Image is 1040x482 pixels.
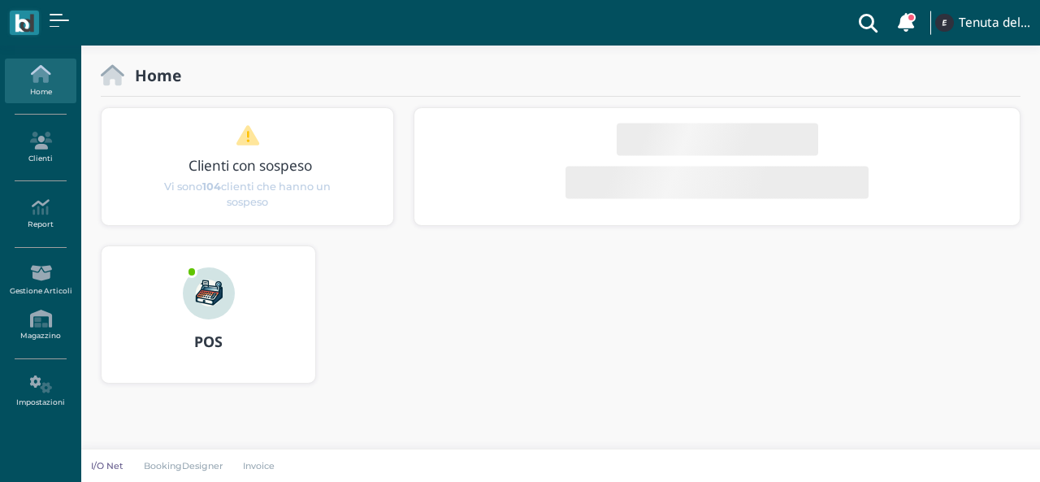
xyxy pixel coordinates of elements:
a: ... POS [101,245,316,403]
span: Vi sono clienti che hanno un sospeso [162,178,334,209]
a: Report [5,192,76,237]
a: Impostazioni [5,369,76,414]
a: Clienti con sospeso Vi sono104clienti che hanno un sospeso [132,124,362,210]
b: POS [194,332,223,351]
h4: Tenuta del Barco [959,16,1030,30]
img: logo [15,14,33,33]
a: Magazzino [5,303,76,348]
a: ... Tenuta del Barco [933,3,1030,42]
a: Clienti [5,125,76,170]
img: ... [183,267,235,319]
h3: Clienti con sospeso [136,158,366,173]
a: Gestione Articoli [5,258,76,302]
h2: Home [124,67,181,84]
img: ... [935,14,953,32]
a: Home [5,59,76,103]
b: 104 [202,180,221,192]
iframe: Help widget launcher [925,432,1026,468]
div: 1 / 1 [102,108,394,225]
